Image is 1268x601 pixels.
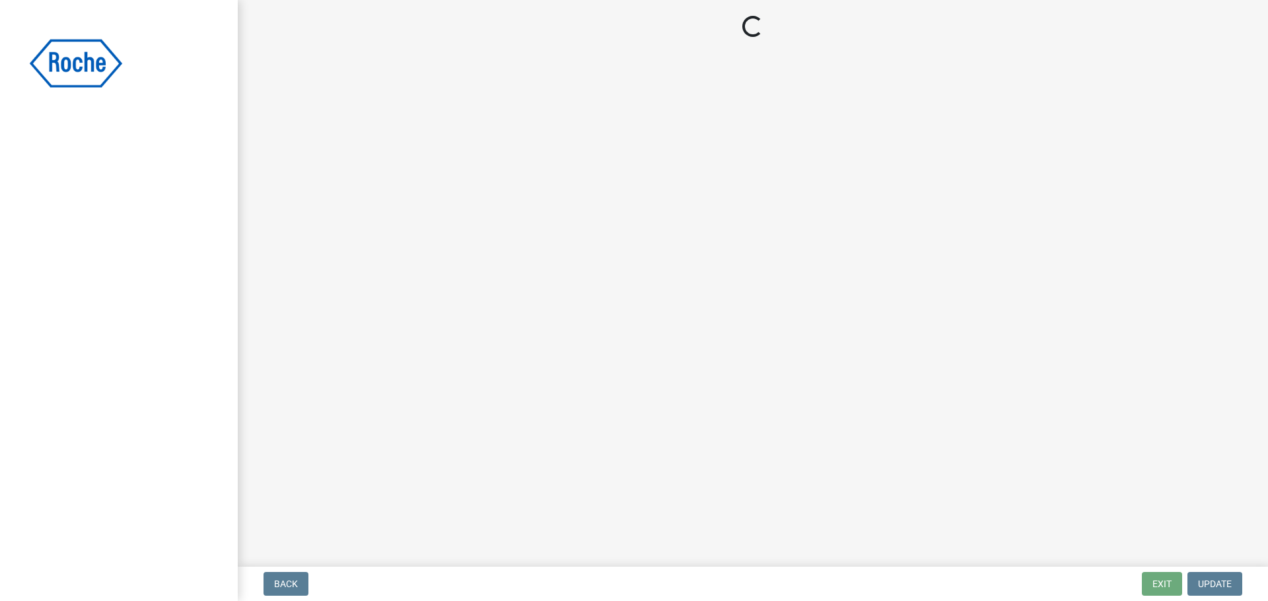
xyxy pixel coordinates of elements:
[1142,572,1182,596] button: Exit
[26,14,125,113] img: Roche
[274,579,298,589] span: Back
[264,572,308,596] button: Back
[1198,579,1232,589] span: Update
[1187,572,1242,596] button: Update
